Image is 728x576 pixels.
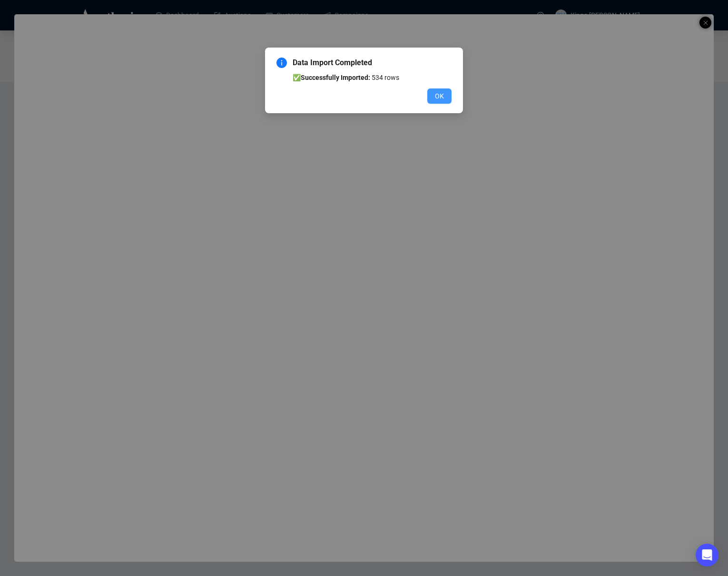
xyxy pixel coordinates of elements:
button: OK [427,88,452,104]
span: info-circle [276,58,287,68]
li: ✅ 534 rows [293,72,452,83]
b: Successfully Imported: [301,74,370,81]
span: OK [435,91,444,101]
div: Open Intercom Messenger [696,544,718,566]
span: Data Import Completed [293,57,452,68]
